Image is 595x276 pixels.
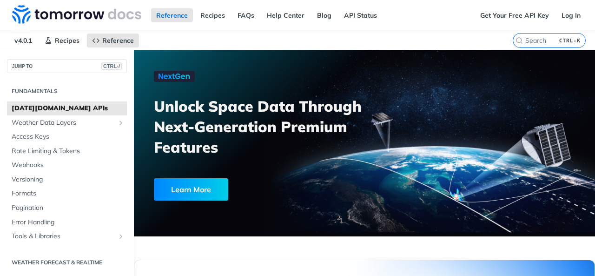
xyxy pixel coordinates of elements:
[556,8,586,22] a: Log In
[7,116,127,130] a: Weather Data LayersShow subpages for Weather Data Layers
[7,130,127,144] a: Access Keys
[7,215,127,229] a: Error Handling
[154,178,228,201] div: Learn More
[516,37,523,44] svg: Search
[7,59,127,73] button: JUMP TOCTRL-/
[154,96,375,157] h3: Unlock Space Data Through Next-Generation Premium Features
[12,147,125,156] span: Rate Limiting & Tokens
[7,229,127,243] a: Tools & LibrariesShow subpages for Tools & Libraries
[87,34,139,47] a: Reference
[12,161,125,170] span: Webhooks
[312,8,337,22] a: Blog
[12,132,125,141] span: Access Keys
[12,189,125,198] span: Formats
[7,87,127,95] h2: Fundamentals
[7,173,127,187] a: Versioning
[557,36,583,45] kbd: CTRL-K
[12,218,125,227] span: Error Handling
[7,201,127,215] a: Pagination
[12,118,115,128] span: Weather Data Layers
[117,233,125,240] button: Show subpages for Tools & Libraries
[195,8,230,22] a: Recipes
[154,71,195,82] img: NextGen
[151,8,193,22] a: Reference
[7,101,127,115] a: [DATE][DOMAIN_NAME] APIs
[475,8,554,22] a: Get Your Free API Key
[9,34,37,47] span: v4.0.1
[12,232,115,241] span: Tools & Libraries
[232,8,259,22] a: FAQs
[101,62,122,70] span: CTRL-/
[12,5,141,24] img: Tomorrow.io Weather API Docs
[55,36,79,45] span: Recipes
[102,36,134,45] span: Reference
[12,175,125,184] span: Versioning
[12,203,125,213] span: Pagination
[7,144,127,158] a: Rate Limiting & Tokens
[7,187,127,201] a: Formats
[154,178,331,201] a: Learn More
[7,258,127,267] h2: Weather Forecast & realtime
[339,8,382,22] a: API Status
[117,119,125,127] button: Show subpages for Weather Data Layers
[40,34,85,47] a: Recipes
[262,8,310,22] a: Help Center
[7,158,127,172] a: Webhooks
[12,104,125,113] span: [DATE][DOMAIN_NAME] APIs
